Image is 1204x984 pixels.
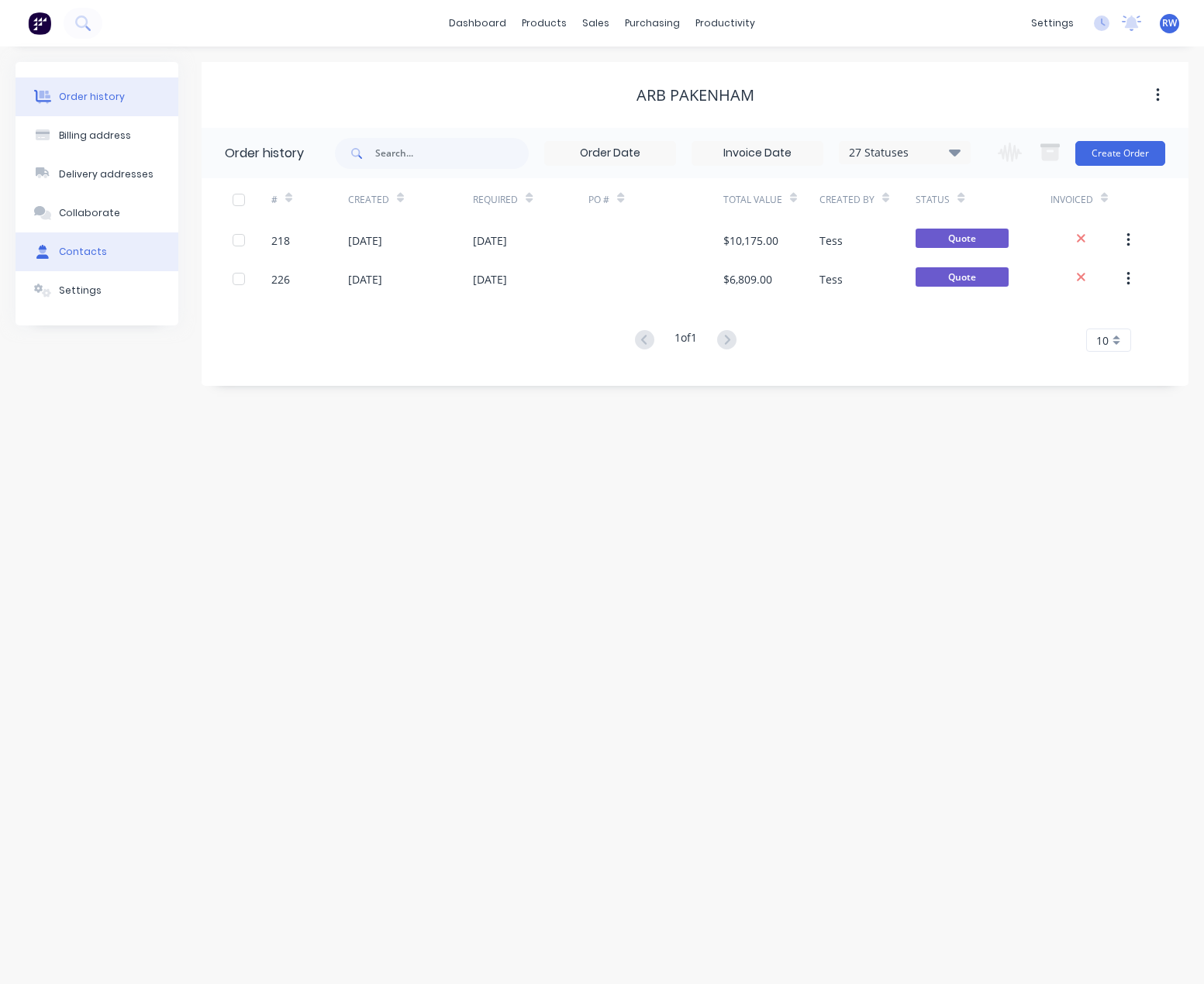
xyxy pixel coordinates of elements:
span: 10 [1096,332,1109,349]
div: purchasing [617,12,688,35]
button: Contacts [16,232,178,271]
div: Created [348,178,473,221]
div: [DATE] [348,271,382,287]
div: # [271,193,278,207]
img: Factory [28,12,51,35]
div: productivity [688,12,763,35]
div: products [514,12,574,35]
div: sales [574,12,617,35]
input: Search... [375,138,529,169]
button: Delivery addresses [16,155,178,194]
div: Created By [819,193,875,207]
button: Settings [16,271,178,310]
div: Tess [819,271,843,287]
div: ARB Pakenham [636,86,754,105]
div: # [271,178,348,221]
div: Total Value [723,178,819,221]
button: Collaborate [16,194,178,232]
span: RW [1162,16,1177,30]
div: [DATE] [473,271,507,287]
div: Required [473,178,588,221]
div: 27 Statuses [840,144,970,161]
div: Total Value [723,193,782,207]
div: Order history [225,144,304,163]
div: $6,809.00 [723,271,772,287]
div: Tess [819,232,843,249]
div: Invoiced [1050,193,1093,207]
input: Order Date [545,142,675,165]
div: settings [1023,12,1082,35]
div: Invoiced [1050,178,1127,221]
div: Status [916,193,950,207]
div: [DATE] [348,232,382,249]
div: PO # [588,193,609,207]
div: Required [473,193,518,207]
button: Order history [16,77,178,116]
a: dashboard [441,12,514,35]
div: Contacts [59,245,107,259]
button: Billing address [16,116,178,155]
div: Created [348,193,389,207]
input: Invoice Date [692,142,823,165]
div: Status [916,178,1050,221]
div: Collaborate [59,206,120,220]
span: Quote [916,229,1009,248]
div: 218 [271,232,290,249]
button: Create Order [1075,141,1165,166]
div: [DATE] [473,232,507,249]
div: 226 [271,271,290,287]
span: Quote [916,267,1009,287]
div: 1 of 1 [674,329,697,352]
div: Delivery addresses [59,167,154,181]
div: Billing address [59,129,131,143]
div: Order history [59,90,125,104]
div: PO # [588,178,723,221]
div: Created By [819,178,916,221]
div: Settings [59,284,102,298]
div: $10,175.00 [723,232,778,249]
